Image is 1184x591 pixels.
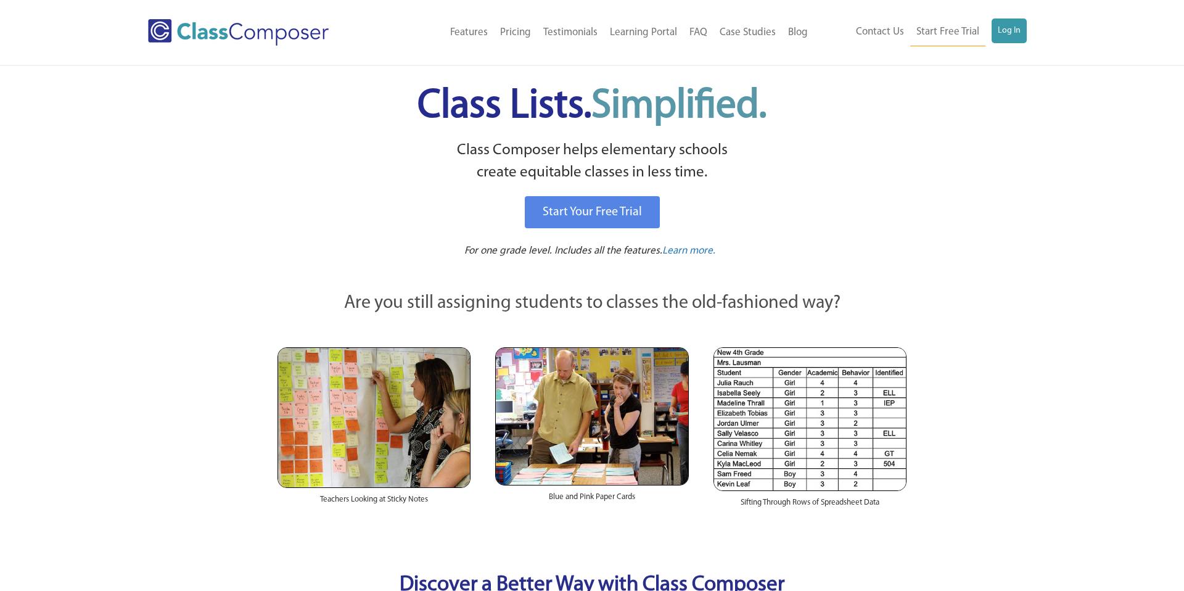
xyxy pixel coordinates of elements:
[379,19,814,46] nav: Header Menu
[992,19,1027,43] a: Log In
[148,19,329,46] img: Class Composer
[662,246,715,256] span: Learn more.
[525,196,660,228] a: Start Your Free Trial
[910,19,985,46] a: Start Free Trial
[464,246,662,256] span: For one grade level. Includes all the features.
[782,19,814,46] a: Blog
[444,19,494,46] a: Features
[537,19,604,46] a: Testimonials
[713,491,906,521] div: Sifting Through Rows of Spreadsheet Data
[591,86,767,126] span: Simplified.
[277,488,471,518] div: Teachers Looking at Sticky Notes
[683,19,713,46] a: FAQ
[713,19,782,46] a: Case Studies
[662,244,715,259] a: Learn more.
[277,347,471,488] img: Teachers Looking at Sticky Notes
[543,206,642,218] span: Start Your Free Trial
[276,139,908,184] p: Class Composer helps elementary schools create equitable classes in less time.
[494,19,537,46] a: Pricing
[604,19,683,46] a: Learning Portal
[277,290,906,317] p: Are you still assigning students to classes the old-fashioned way?
[495,486,688,515] div: Blue and Pink Paper Cards
[495,347,688,485] img: Blue and Pink Paper Cards
[850,19,910,46] a: Contact Us
[417,86,767,126] span: Class Lists.
[713,347,906,491] img: Spreadsheets
[814,19,1027,46] nav: Header Menu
